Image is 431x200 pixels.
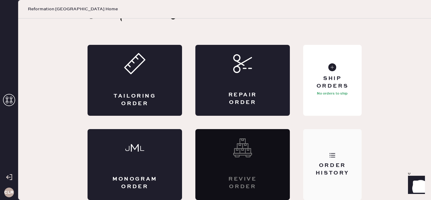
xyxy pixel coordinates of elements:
[308,162,357,177] div: Order History
[220,175,266,191] div: Revive order
[308,75,357,90] div: Ship Orders
[317,90,348,97] p: No orders to ship
[220,91,266,106] div: Repair Order
[195,129,290,200] div: Interested? Contact us at care@hemster.co
[402,173,428,199] iframe: Front Chat
[112,92,158,108] div: Tailoring Order
[112,175,158,191] div: Monogram Order
[28,6,118,12] span: Reformation [GEOGRAPHIC_DATA] Home
[4,190,14,195] h3: CLR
